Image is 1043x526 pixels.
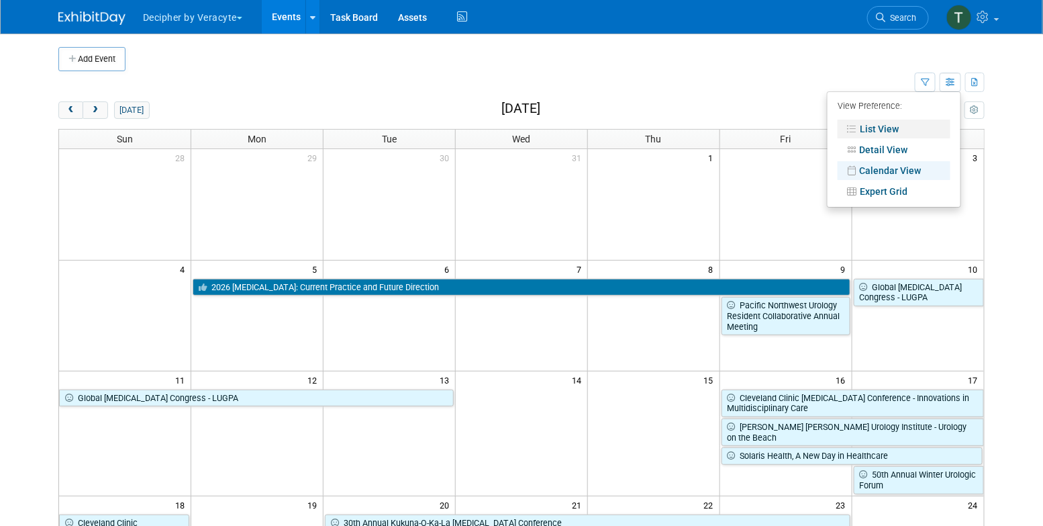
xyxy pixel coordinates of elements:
button: Add Event [58,47,126,71]
img: ExhibitDay [58,11,126,25]
a: [PERSON_NAME] [PERSON_NAME] Urology Institute - Urology on the Beach [722,419,984,446]
a: Calendar View [838,161,950,180]
span: 31 [570,149,587,166]
span: 30 [438,149,455,166]
span: 8 [707,261,719,277]
a: Cleveland Clinic [MEDICAL_DATA] Conference - Innovations in Multidisciplinary Care [722,390,984,417]
span: 24 [967,496,984,513]
a: Solaris Health, A New Day in Healthcare [722,447,983,465]
span: 1 [707,149,719,166]
span: 29 [306,149,323,166]
span: 17 [967,371,984,388]
span: 18 [174,496,191,513]
a: Expert Grid [838,182,950,201]
a: Global [MEDICAL_DATA] Congress - LUGPA [59,390,454,407]
span: Fri [781,134,791,144]
a: 2026 [MEDICAL_DATA]: Current Practice and Future Direction [193,279,850,296]
span: 16 [835,371,852,388]
span: 3 [972,149,984,166]
span: 11 [174,371,191,388]
span: 13 [438,371,455,388]
span: 10 [967,261,984,277]
span: 14 [570,371,587,388]
span: Mon [248,134,266,144]
span: 22 [703,496,719,513]
span: Search [885,13,916,23]
span: 5 [311,261,323,277]
a: Search [867,6,929,30]
i: Personalize Calendar [970,106,979,115]
button: next [83,101,107,119]
h2: [DATE] [501,101,540,116]
span: 23 [835,496,852,513]
span: 20 [438,496,455,513]
span: Thu [646,134,662,144]
span: 21 [570,496,587,513]
span: 6 [443,261,455,277]
span: 4 [179,261,191,277]
a: Detail View [838,140,950,159]
span: Tue [382,134,397,144]
span: 9 [840,261,852,277]
a: Pacific Northwest Urology Resident Collaborative Annual Meeting [722,297,850,335]
span: 7 [575,261,587,277]
span: 28 [174,149,191,166]
span: 15 [703,371,719,388]
button: prev [58,101,83,119]
span: 19 [306,496,323,513]
img: Tony Alvarado [946,5,972,30]
a: Global [MEDICAL_DATA] Congress - LUGPA [854,279,984,306]
a: List View [838,120,950,138]
div: View Preference: [838,97,950,118]
span: 12 [306,371,323,388]
a: 50th Annual Winter Urologic Forum [854,466,984,494]
button: myCustomButton [964,101,985,119]
span: Wed [512,134,530,144]
button: [DATE] [114,101,150,119]
span: Sun [117,134,133,144]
